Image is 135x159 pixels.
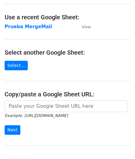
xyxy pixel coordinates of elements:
input: Next [5,125,20,135]
h4: Select another Google Sheet: [5,49,130,56]
a: Prueba MergeMail [5,24,52,29]
small: View [82,25,91,29]
a: View [76,24,91,29]
input: Paste your Google Sheet URL here [5,100,127,112]
div: Widget de chat [104,130,135,159]
h4: Copy/paste a Google Sheet URL: [5,91,130,98]
iframe: Chat Widget [104,130,135,159]
h4: Use a recent Google Sheet: [5,14,130,21]
small: Example: [URL][DOMAIN_NAME] [5,113,68,118]
a: Select... [5,61,28,70]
